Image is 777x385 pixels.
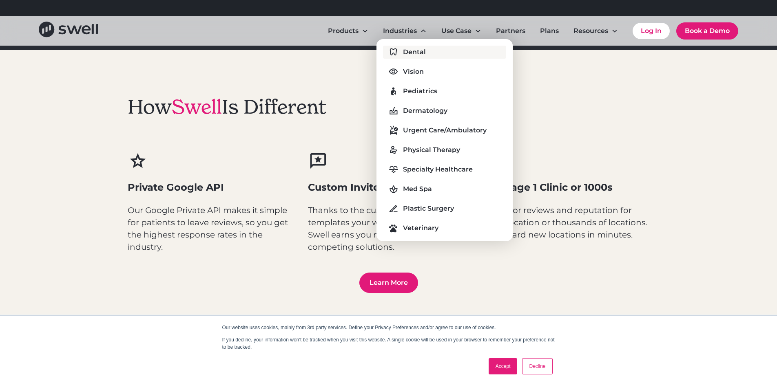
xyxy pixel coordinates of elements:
div: Dermatology [403,106,447,116]
a: Plastic Surgery [383,202,506,215]
a: Partners [489,23,532,39]
a: Specialty Healthcare [383,163,506,176]
a: Book a Demo [676,22,738,40]
div: Veterinary [403,223,438,233]
a: Dermatology [383,104,506,117]
p: Our website uses cookies, mainly from 3rd party services. Define your Privacy Preferences and/or ... [222,324,555,331]
a: Accept [489,358,518,374]
div: Industries [383,26,417,36]
h3: Custom Invite Templates [308,180,469,194]
div: Physical Therapy [403,145,460,155]
a: Physical Therapy [383,143,506,156]
a: Veterinary [383,222,506,235]
a: Log In [633,23,670,39]
div: Specialty Healthcare [403,165,473,174]
h3: Private Google API [128,180,289,194]
div: Vision [403,67,424,77]
div: Pediatrics [403,86,437,96]
div: Dental [403,47,426,57]
div: Resources [573,26,608,36]
div: Use Case [435,23,488,39]
div: Resources [567,23,624,39]
div: Plastic Surgery [403,204,454,213]
div: Med Spa [403,184,432,194]
div: Use Case [441,26,472,36]
a: Dental [383,46,506,59]
a: Plans [533,23,565,39]
p: Our Google Private API makes it simple for patients to leave reviews, so you get the highest resp... [128,204,289,253]
nav: Industries [376,39,513,241]
a: Urgent Care/Ambulatory [383,124,506,137]
span: Swell [172,95,222,119]
h2: How Is Different [128,95,326,119]
a: home [39,22,98,40]
h3: Manage 1 Clinic or 1000s [489,180,650,194]
div: Urgent Care/Ambulatory [403,125,487,135]
a: Pediatrics [383,85,506,98]
div: Products [328,26,359,36]
p: Monitor reviews and reputation for one location or thousands of locations. Onboard new locations ... [489,204,650,241]
a: Med Spa [383,183,506,196]
div: Industries [376,23,433,39]
p: Thanks to the custom review invite templates your whole org can use, Swell earns you more reviews... [308,204,469,253]
div: Products [321,23,375,39]
a: Learn More [359,273,418,293]
a: Decline [522,358,552,374]
a: Vision [383,65,506,78]
p: If you decline, your information won’t be tracked when you visit this website. A single cookie wi... [222,336,555,351]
